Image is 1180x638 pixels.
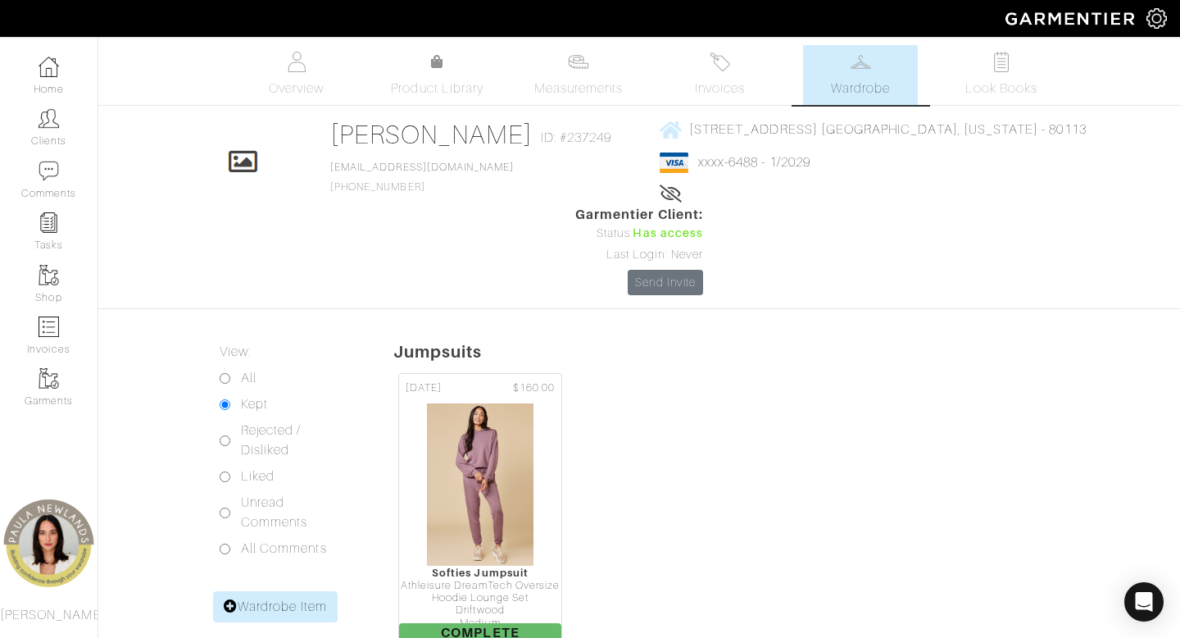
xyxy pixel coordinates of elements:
label: All Comments [241,539,327,558]
div: Status: [575,225,703,243]
img: GkzbDmZjvBZN9sGCFsqxodja [426,403,533,567]
label: All [241,368,256,388]
a: Wardrobe Item [213,591,338,622]
a: Overview [239,45,354,105]
h5: Jumpsuits [393,342,1180,362]
span: Has access [633,225,703,243]
span: Overview [269,79,324,98]
div: Medium [399,617,561,630]
label: Rejected / Disliked [241,421,352,460]
span: Wardrobe [831,79,890,98]
a: Look Books [944,45,1059,105]
div: Driftwood [399,604,561,617]
img: visa-934b35602734be37eb7d5d7e5dbcd2044c359bf20a24dc3361ca3fa54326a8a7.png [660,153,688,173]
a: [STREET_ADDRESS] [GEOGRAPHIC_DATA], [US_STATE] - 80113 [660,119,1087,139]
img: measurements-466bbee1fd09ba9460f595b01e5d73f9e2bff037440d3c8f018324cb6cdf7a4a.svg [568,52,588,72]
span: Measurements [534,79,624,98]
div: Athleisure DreamTech Oversize Hoodie Lounge Set [399,580,561,605]
span: [PHONE_NUMBER] [330,162,514,193]
span: [STREET_ADDRESS] [GEOGRAPHIC_DATA], [US_STATE] - 80113 [689,122,1087,137]
label: Unread Comments [241,493,352,532]
img: comment-icon-a0a6a9ef722e966f86d9cbdc48e553b5cf19dbc54f86b18d962a5391bc8f6eb6.png [39,161,59,181]
a: xxxx-6488 - 1/2029 [698,155,810,170]
a: [PERSON_NAME] [330,120,533,149]
img: orders-icon-0abe47150d42831381b5fb84f609e132dff9fe21cb692f30cb5eec754e2cba89.png [39,317,59,337]
img: dashboard-icon-dbcd8f5a0b271acd01030246c82b418ddd0df26cd7fceb0bd07c9910d44c42f6.png [39,57,59,77]
img: gear-icon-white-bd11855cb880d31180b6d7d6211b90ccbf57a29d726f0c71d8c61bd08dd39cc2.png [1146,8,1167,29]
img: clients-icon-6bae9207a08558b7cb47a8932f037763ab4055f8c8b6bfacd5dc20c3e0201464.png [39,108,59,129]
a: [EMAIL_ADDRESS][DOMAIN_NAME] [330,162,514,173]
img: garmentier-logo-header-white-b43fb05a5012e4ada735d5af1a66efaba907eab6374d6393d1fbf88cb4ef424d.png [997,4,1146,33]
span: [DATE] [406,381,442,396]
a: Send Invite [628,270,703,295]
a: Measurements [521,45,637,105]
span: Garmentier Client: [575,205,703,225]
img: orders-27d20c2124de7fd6de4e0e44c1d41de31381a507db9b33961299e4e07d508b8c.svg [710,52,730,72]
div: Softies Jumpsuit [399,567,561,579]
img: wardrobe-487a4870c1b7c33e795ec22d11cfc2ed9d08956e64fb3008fe2437562e282088.svg [851,52,871,72]
img: basicinfo-40fd8af6dae0f16599ec9e87c0ef1c0a1fdea2edbe929e3d69a839185d80c458.svg [286,52,306,72]
img: reminder-icon-8004d30b9f0a5d33ae49ab947aed9ed385cf756f9e5892f1edd6e32f2345188e.png [39,212,59,233]
div: Open Intercom Messenger [1124,582,1164,622]
label: Kept [241,394,268,414]
div: Last Login: Never [575,246,703,264]
img: todo-9ac3debb85659649dc8f770b8b6100bb5dab4b48dedcbae339e5042a72dfd3cc.svg [992,52,1012,72]
span: Look Books [965,79,1038,98]
span: Product Library [391,79,483,98]
label: Liked [241,467,275,486]
span: Invoices [695,79,745,98]
span: $160.00 [513,381,555,396]
img: garments-icon-b7da505a4dc4fd61783c78ac3ca0ef83fa9d6f193b1c9dc38574b1d14d53ca28.png [39,265,59,285]
a: Wardrobe [803,45,918,105]
img: garments-icon-b7da505a4dc4fd61783c78ac3ca0ef83fa9d6f193b1c9dc38574b1d14d53ca28.png [39,368,59,389]
span: ID: #237249 [541,128,612,148]
a: Invoices [662,45,777,105]
label: View: [220,342,251,362]
a: Product Library [380,52,495,98]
